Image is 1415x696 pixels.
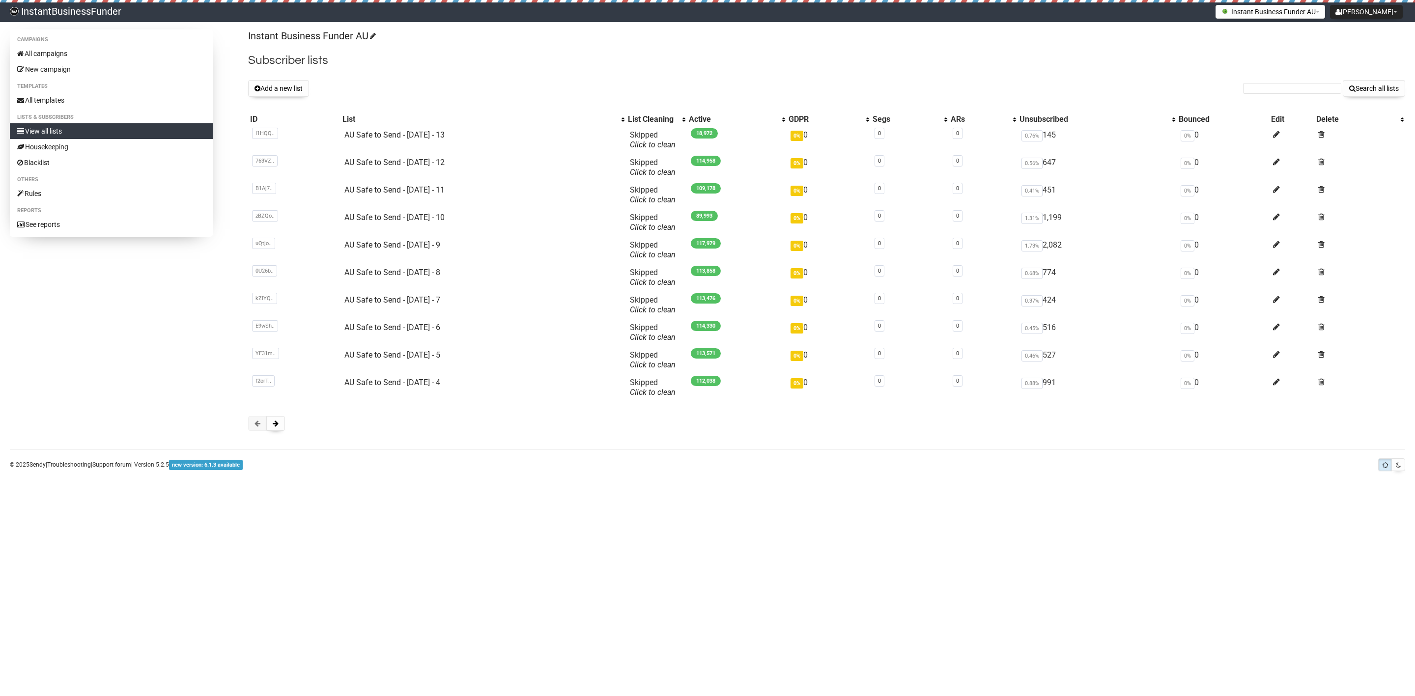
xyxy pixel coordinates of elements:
[1181,378,1194,389] span: 0%
[956,130,959,137] a: 0
[1181,240,1194,251] span: 0%
[630,333,676,342] a: Click to clean
[252,320,278,332] span: E9wSh..
[1021,378,1043,389] span: 0.88%
[951,114,1008,124] div: ARs
[878,295,881,302] a: 0
[878,130,881,137] a: 0
[248,112,340,126] th: ID: No sort applied, sorting is disabled
[791,131,803,141] span: 0%
[691,266,721,276] span: 113,858
[1314,112,1405,126] th: Delete: No sort applied, activate to apply an ascending sort
[878,268,881,274] a: 0
[787,236,871,264] td: 0
[1343,80,1405,97] button: Search all lists
[252,128,278,139] span: I1HQQ..
[1177,209,1269,236] td: 0
[10,205,213,217] li: Reports
[340,112,626,126] th: List: No sort applied, activate to apply an ascending sort
[1018,112,1177,126] th: Unsubscribed: No sort applied, activate to apply an ascending sort
[10,61,213,77] a: New campaign
[791,213,803,223] span: 0%
[691,293,721,304] span: 113,476
[1018,181,1177,209] td: 451
[252,375,275,387] span: f2orT..
[630,240,676,259] span: Skipped
[630,278,676,287] a: Click to clean
[1181,213,1194,224] span: 0%
[956,268,959,274] a: 0
[1018,319,1177,346] td: 516
[10,123,213,139] a: View all lists
[687,112,787,126] th: Active: No sort applied, activate to apply an ascending sort
[630,323,676,342] span: Skipped
[1181,130,1194,141] span: 0%
[252,210,278,222] span: zBZQo..
[344,130,445,139] a: AU Safe to Send - [DATE] - 13
[10,7,19,16] img: a76ea907c30c6f8b8e89504a8c04bd8c
[169,461,243,468] a: new version: 6.1.3 available
[248,52,1405,69] h2: Subscriber lists
[10,92,213,108] a: All templates
[787,181,871,209] td: 0
[1021,130,1043,141] span: 0.76%
[878,323,881,329] a: 0
[791,296,803,306] span: 0%
[630,185,676,204] span: Skipped
[1179,114,1267,124] div: Bounced
[691,183,721,194] span: 109,178
[250,114,338,124] div: ID
[252,155,278,167] span: 763VZ..
[1021,185,1043,196] span: 0.41%
[1021,268,1043,279] span: 0.68%
[630,195,676,204] a: Click to clean
[344,295,440,305] a: AU Safe to Send - [DATE] - 7
[956,158,959,164] a: 0
[878,185,881,192] a: 0
[1177,264,1269,291] td: 0
[1021,240,1043,251] span: 1.73%
[248,80,309,97] button: Add a new list
[787,209,871,236] td: 0
[1021,295,1043,306] span: 0.37%
[791,186,803,196] span: 0%
[691,376,721,386] span: 112,038
[787,374,871,401] td: 0
[1177,181,1269,209] td: 0
[344,185,445,195] a: AU Safe to Send - [DATE] - 11
[691,348,721,359] span: 113,571
[10,139,213,155] a: Housekeeping
[1177,154,1269,181] td: 0
[10,46,213,61] a: All campaigns
[1181,185,1194,196] span: 0%
[791,241,803,251] span: 0%
[1221,7,1229,15] img: favicons
[691,321,721,331] span: 114,330
[871,112,948,126] th: Segs: No sort applied, activate to apply an ascending sort
[956,350,959,357] a: 0
[10,81,213,92] li: Templates
[1018,126,1177,154] td: 145
[787,126,871,154] td: 0
[10,155,213,170] a: Blacklist
[630,250,676,259] a: Click to clean
[252,183,276,194] span: B1Aj7..
[787,264,871,291] td: 0
[691,238,721,249] span: 117,979
[1019,114,1167,124] div: Unsubscribed
[1021,158,1043,169] span: 0.56%
[252,238,275,249] span: uQtjo..
[1181,350,1194,362] span: 0%
[878,378,881,384] a: 0
[791,158,803,168] span: 0%
[1018,346,1177,374] td: 527
[344,268,440,277] a: AU Safe to Send - [DATE] - 8
[791,268,803,278] span: 0%
[873,114,938,124] div: Segs
[787,319,871,346] td: 0
[630,223,676,232] a: Click to clean
[1181,295,1194,306] span: 0%
[691,128,718,139] span: 18,972
[1021,350,1043,362] span: 0.46%
[1177,374,1269,401] td: 0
